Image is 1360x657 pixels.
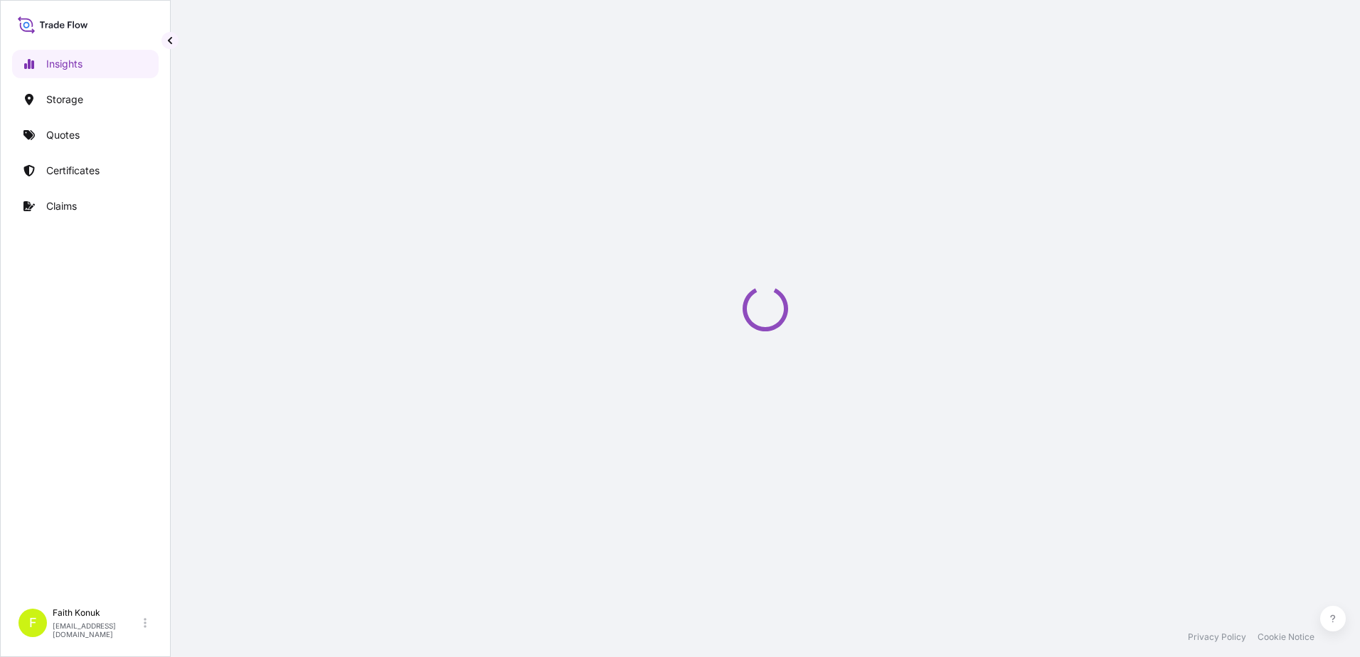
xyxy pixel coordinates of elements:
p: Storage [46,92,83,107]
a: Insights [12,50,159,78]
p: Faith Konuk [53,607,141,619]
p: Quotes [46,128,80,142]
a: Certificates [12,156,159,185]
p: Insights [46,57,83,71]
p: [EMAIL_ADDRESS][DOMAIN_NAME] [53,621,141,639]
a: Claims [12,192,159,220]
p: Claims [46,199,77,213]
a: Privacy Policy [1188,631,1246,643]
span: F [29,616,37,630]
a: Cookie Notice [1258,631,1314,643]
p: Certificates [46,164,100,178]
a: Storage [12,85,159,114]
a: Quotes [12,121,159,149]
